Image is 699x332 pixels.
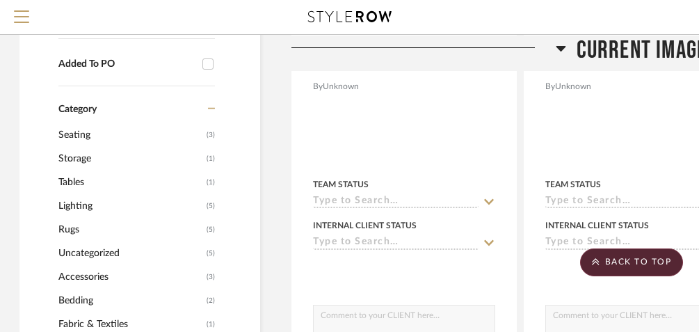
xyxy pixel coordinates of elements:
span: (5) [207,219,215,241]
span: Lighting [58,194,203,218]
span: Uncategorized [58,242,203,265]
span: Storage [58,147,203,171]
span: (1) [207,148,215,170]
span: By [545,80,555,93]
scroll-to-top-button: BACK TO TOP [580,248,683,276]
span: Unknown [323,80,359,93]
div: Added To PO [58,58,195,70]
span: Tables [58,171,203,194]
span: Bedding [58,289,203,313]
div: Team Status [313,178,369,191]
span: Accessories [58,265,203,289]
div: Team Status [545,178,601,191]
div: Internal Client Status [313,219,417,232]
div: Internal Client Status [545,219,649,232]
span: Unknown [555,80,591,93]
span: (5) [207,242,215,264]
span: (2) [207,290,215,312]
span: By [313,80,323,93]
span: Seating [58,123,203,147]
span: (1) [207,171,215,193]
span: (5) [207,195,215,217]
span: Category [58,104,97,116]
span: (3) [207,124,215,146]
input: Type to Search… [313,237,479,250]
span: (3) [207,266,215,288]
span: Rugs [58,218,203,242]
input: Type to Search… [313,196,479,209]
